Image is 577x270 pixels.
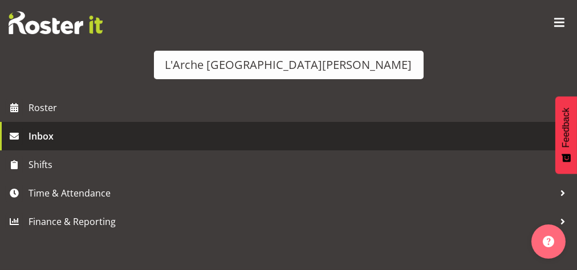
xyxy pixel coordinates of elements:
span: Finance & Reporting [29,213,554,230]
span: Inbox [29,128,556,145]
span: Time & Attendance [29,185,554,202]
span: Feedback [561,108,571,148]
span: Roster [29,99,571,116]
div: L'Arche [GEOGRAPHIC_DATA][PERSON_NAME] [165,56,412,73]
span: Shifts [29,156,554,173]
button: Feedback - Show survey [555,96,577,174]
img: Rosterit website logo [9,11,103,34]
img: help-xxl-2.png [543,236,554,247]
